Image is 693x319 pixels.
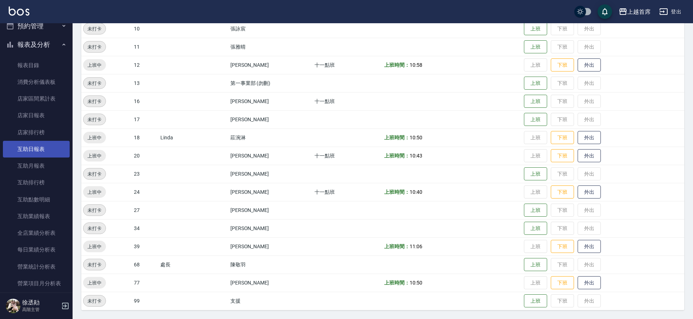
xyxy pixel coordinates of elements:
[229,219,313,237] td: [PERSON_NAME]
[83,43,106,51] span: 未打卡
[83,243,106,250] span: 上班中
[410,135,422,140] span: 10:50
[313,92,383,110] td: 十一點班
[524,258,547,271] button: 上班
[229,255,313,274] td: 陳敬羽
[132,183,159,201] td: 24
[524,22,547,36] button: 上班
[524,40,547,54] button: 上班
[83,79,106,87] span: 未打卡
[83,261,106,269] span: 未打卡
[132,292,159,310] td: 99
[229,274,313,292] td: [PERSON_NAME]
[3,90,70,107] a: 店家區間累計表
[132,274,159,292] td: 77
[578,149,601,163] button: 外出
[83,206,106,214] span: 未打卡
[159,255,229,274] td: 處長
[132,128,159,147] td: 18
[384,62,410,68] b: 上班時間：
[313,147,383,165] td: 十一點班
[3,241,70,258] a: 每日業績分析表
[578,276,601,290] button: 外出
[551,131,574,144] button: 下班
[410,244,422,249] span: 11:06
[3,74,70,90] a: 消費分析儀表板
[524,95,547,108] button: 上班
[656,5,684,19] button: 登出
[132,237,159,255] td: 39
[132,165,159,183] td: 23
[524,204,547,217] button: 上班
[551,185,574,199] button: 下班
[229,147,313,165] td: [PERSON_NAME]
[3,158,70,174] a: 互助月報表
[22,299,59,306] h5: 徐丞勛
[524,77,547,90] button: 上班
[132,38,159,56] td: 11
[578,240,601,253] button: 外出
[524,222,547,235] button: 上班
[229,237,313,255] td: [PERSON_NAME]
[83,152,106,160] span: 上班中
[132,110,159,128] td: 17
[524,294,547,308] button: 上班
[229,128,313,147] td: 莊涴淋
[551,276,574,290] button: 下班
[3,107,70,124] a: 店家日報表
[229,183,313,201] td: [PERSON_NAME]
[6,299,20,313] img: Person
[229,20,313,38] td: 張詠宸
[132,20,159,38] td: 10
[132,147,159,165] td: 20
[410,153,422,159] span: 10:43
[551,240,574,253] button: 下班
[229,74,313,92] td: 第一事業部 (勿刪)
[22,306,59,313] p: 高階主管
[3,17,70,36] button: 預約管理
[83,279,106,287] span: 上班中
[132,92,159,110] td: 16
[313,183,383,201] td: 十一點班
[551,58,574,72] button: 下班
[384,280,410,286] b: 上班時間：
[410,280,422,286] span: 10:50
[384,135,410,140] b: 上班時間：
[229,201,313,219] td: [PERSON_NAME]
[3,225,70,241] a: 全店業績分析表
[3,124,70,141] a: 店家排行榜
[578,185,601,199] button: 外出
[3,191,70,208] a: 互助點數明細
[229,56,313,74] td: [PERSON_NAME]
[229,165,313,183] td: [PERSON_NAME]
[83,116,106,123] span: 未打卡
[3,174,70,191] a: 互助排行榜
[229,292,313,310] td: 支援
[132,219,159,237] td: 34
[83,297,106,305] span: 未打卡
[384,153,410,159] b: 上班時間：
[132,74,159,92] td: 13
[627,7,651,16] div: 上越首席
[132,255,159,274] td: 68
[384,189,410,195] b: 上班時間：
[578,131,601,144] button: 外出
[9,7,29,16] img: Logo
[132,201,159,219] td: 27
[83,98,106,105] span: 未打卡
[410,62,422,68] span: 10:58
[83,170,106,178] span: 未打卡
[551,149,574,163] button: 下班
[384,244,410,249] b: 上班時間：
[132,56,159,74] td: 12
[3,208,70,225] a: 互助業績報表
[229,92,313,110] td: [PERSON_NAME]
[3,141,70,158] a: 互助日報表
[598,4,612,19] button: save
[3,258,70,275] a: 營業統計分析表
[83,225,106,232] span: 未打卡
[83,188,106,196] span: 上班中
[3,292,70,308] a: 設計師業績表
[83,25,106,33] span: 未打卡
[616,4,653,19] button: 上越首席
